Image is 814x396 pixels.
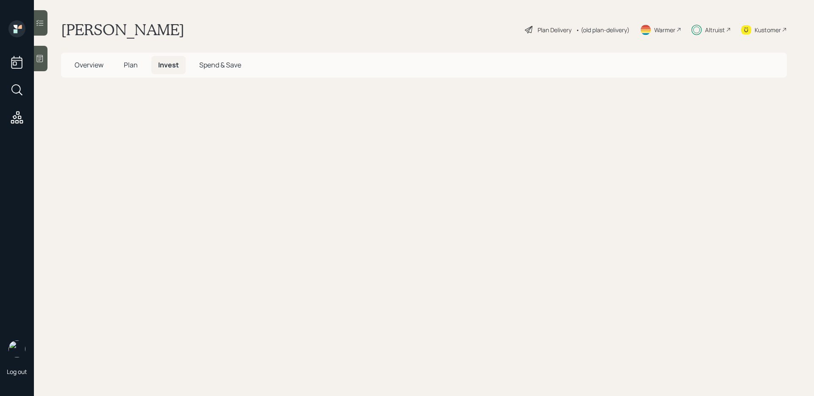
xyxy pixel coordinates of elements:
[124,60,138,70] span: Plan
[538,25,571,34] div: Plan Delivery
[755,25,781,34] div: Kustomer
[705,25,725,34] div: Altruist
[158,60,179,70] span: Invest
[576,25,630,34] div: • (old plan-delivery)
[7,368,27,376] div: Log out
[199,60,241,70] span: Spend & Save
[61,20,184,39] h1: [PERSON_NAME]
[8,340,25,357] img: sami-boghos-headshot.png
[654,25,675,34] div: Warmer
[75,60,103,70] span: Overview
